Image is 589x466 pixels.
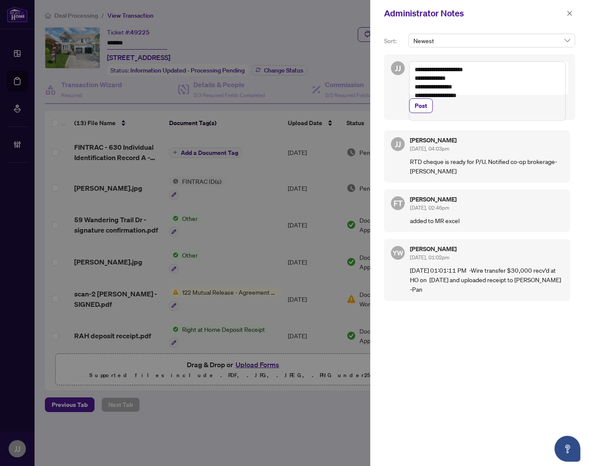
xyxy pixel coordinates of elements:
span: [DATE], 01:02pm [410,254,449,261]
span: JJ [395,138,401,150]
p: [DATE] 01:01:11 PM -Wire transfer $30,000 recv’d at HO on [DATE] and uploaded receipt to [PERSON_... [410,265,563,294]
p: RTD cheque is ready for P/U. Notified co-op brokerage- [PERSON_NAME] [410,157,563,176]
button: Post [409,98,433,113]
span: Post [415,99,427,113]
h5: [PERSON_NAME] [410,246,563,252]
p: added to MR excel [410,216,563,225]
span: YW [393,248,403,258]
div: Administrator Notes [384,7,564,20]
span: FT [394,197,403,209]
button: Open asap [554,436,580,462]
span: JJ [395,62,401,74]
p: Sort: [384,36,405,46]
span: [DATE], 04:03pm [410,145,449,152]
span: Newest [413,34,570,47]
span: close [567,10,573,16]
h5: [PERSON_NAME] [410,196,563,202]
span: [DATE], 02:46pm [410,205,449,211]
h5: [PERSON_NAME] [410,137,563,143]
